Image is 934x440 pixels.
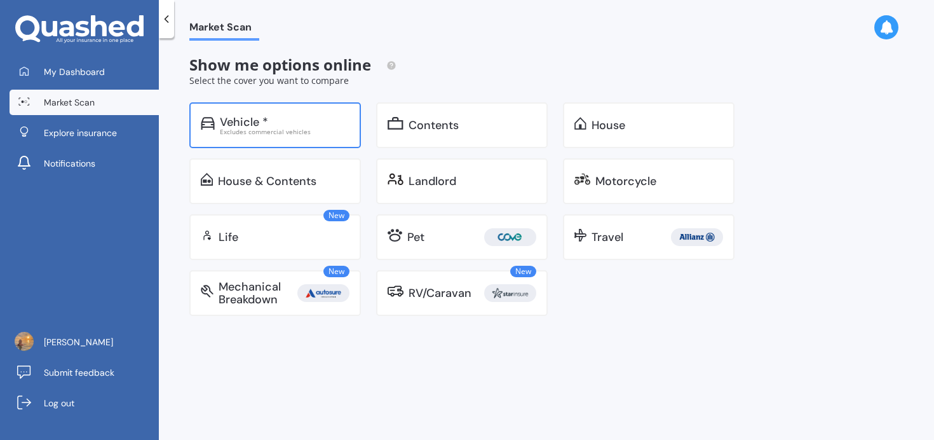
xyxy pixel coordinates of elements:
a: My Dashboard [10,59,159,85]
span: My Dashboard [44,65,105,78]
span: Select the cover you want to compare [189,74,349,86]
span: New [323,210,349,221]
span: [PERSON_NAME] [44,336,113,348]
img: rv.0245371a01b30db230af.svg [388,285,403,298]
div: Travel [592,231,623,244]
div: Pet [407,231,424,244]
div: Mechanical Breakdown [219,280,297,306]
div: Excludes commercial vehicles [220,128,349,135]
div: Vehicle * [220,116,268,128]
span: Notifications [44,157,95,170]
a: Log out [10,390,159,416]
a: Notifications [10,151,159,176]
div: Motorcycle [595,175,656,188]
a: Explore insurance [10,120,159,146]
img: mbi.6615ef239df2212c2848.svg [201,285,213,298]
img: ACg8ocJzbiA-IU8r-zLEDtFBg-SdpKgeXMrN0f4u_aaA-Clwi5erDTJW=s96-c [15,332,34,351]
span: Market Scan [189,21,259,38]
a: Pet [376,214,548,260]
div: Landlord [409,175,456,188]
div: House & Contents [218,175,316,188]
span: New [510,266,536,277]
img: car.f15378c7a67c060ca3f3.svg [201,117,215,130]
img: Cove.webp [487,228,534,246]
div: House [592,119,625,132]
img: travel.bdda8d6aa9c3f12c5fe2.svg [574,229,586,242]
img: content.01f40a52572271636b6f.svg [388,117,403,130]
span: Show me options online [189,54,396,75]
span: Explore insurance [44,127,117,139]
img: landlord.470ea2398dcb263567d0.svg [388,173,403,186]
img: home-and-contents.b802091223b8502ef2dd.svg [201,173,213,186]
div: RV/Caravan [409,287,471,299]
span: Submit feedback [44,366,114,379]
a: [PERSON_NAME] [10,329,159,355]
span: New [323,266,349,277]
img: Star.webp [487,284,534,302]
a: Submit feedback [10,360,159,385]
a: Market Scan [10,90,159,115]
div: Contents [409,119,459,132]
img: life.f720d6a2d7cdcd3ad642.svg [201,229,213,242]
img: pet.71f96884985775575a0d.svg [388,229,402,242]
img: Autosure.webp [300,284,347,302]
div: Life [219,231,238,244]
img: home.91c183c226a05b4dc763.svg [574,117,586,130]
img: motorbike.c49f395e5a6966510904.svg [574,173,590,186]
span: Log out [44,397,74,409]
img: Allianz.webp [673,228,721,246]
span: Market Scan [44,96,95,109]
